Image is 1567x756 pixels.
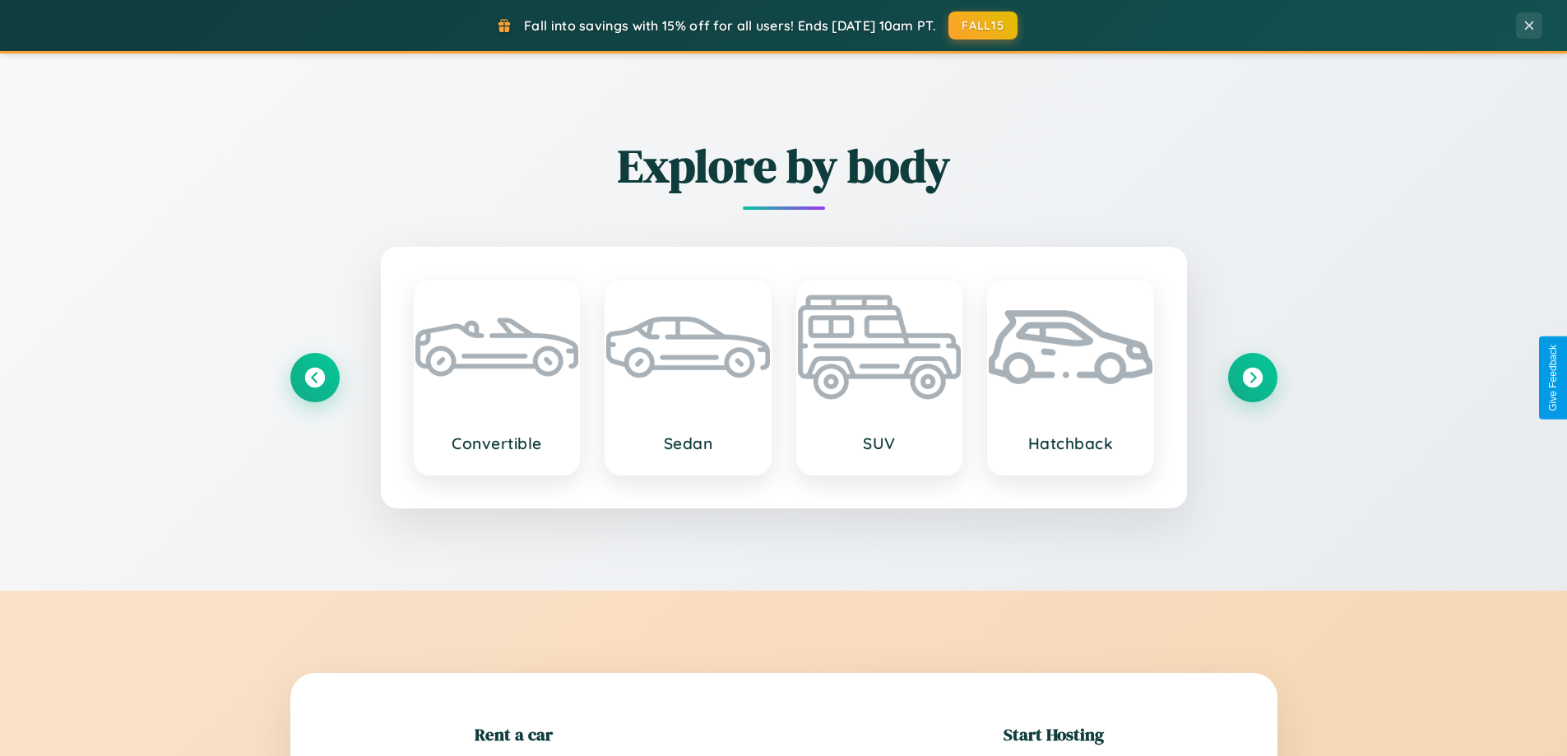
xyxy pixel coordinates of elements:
[1547,345,1559,411] div: Give Feedback
[1004,722,1104,746] h2: Start Hosting
[1005,434,1136,453] h3: Hatchback
[814,434,945,453] h3: SUV
[475,722,553,746] h2: Rent a car
[623,434,753,453] h3: Sedan
[948,12,1018,39] button: FALL15
[290,134,1277,197] h2: Explore by body
[432,434,563,453] h3: Convertible
[524,17,936,34] span: Fall into savings with 15% off for all users! Ends [DATE] 10am PT.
